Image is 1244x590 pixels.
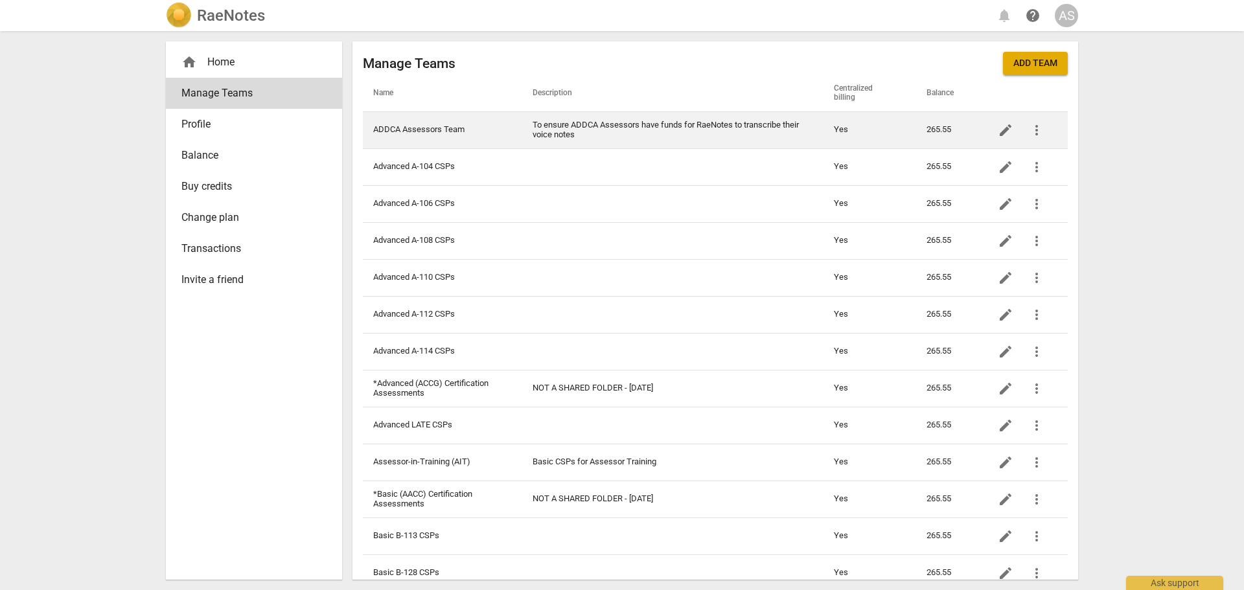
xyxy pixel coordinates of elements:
[1029,344,1044,359] span: more_vert
[1029,455,1044,470] span: more_vert
[197,6,265,25] h2: RaeNotes
[824,481,916,517] td: Yes
[1126,576,1223,590] div: Ask support
[363,296,522,333] td: Advanced A-112 CSPs
[166,171,342,202] a: Buy credits
[363,517,522,554] td: Basic B-113 CSPs
[998,233,1013,249] span: edit
[998,307,1013,323] span: edit
[522,481,824,517] td: NOT A SHARED FOLDER - [DATE]
[166,233,342,264] a: Transactions
[1013,57,1057,70] span: Add team
[363,444,522,481] td: Assessor-in-Training (AIT)
[824,517,916,554] td: Yes
[181,179,316,194] span: Buy credits
[533,88,588,98] span: Description
[166,109,342,140] a: Profile
[1025,8,1041,23] span: help
[998,418,1013,433] span: edit
[181,148,316,163] span: Balance
[998,344,1013,359] span: edit
[998,381,1013,396] span: edit
[916,185,980,222] td: 265.55
[1029,270,1044,286] span: more_vert
[1029,307,1044,323] span: more_vert
[1029,565,1044,581] span: more_vert
[824,185,916,222] td: Yes
[824,148,916,185] td: Yes
[1029,159,1044,175] span: more_vert
[181,241,316,256] span: Transactions
[1029,122,1044,138] span: more_vert
[181,117,316,132] span: Profile
[998,159,1013,175] span: edit
[181,54,197,70] span: home
[1029,492,1044,507] span: more_vert
[916,370,980,407] td: 265.55
[181,54,316,70] div: Home
[363,185,522,222] td: Advanced A-106 CSPs
[166,3,192,28] img: Logo
[363,56,455,72] h2: Manage Teams
[166,78,342,109] a: Manage Teams
[363,222,522,259] td: Advanced A-108 CSPs
[166,47,342,78] div: Home
[998,455,1013,470] span: edit
[998,528,1013,544] span: edit
[824,370,916,407] td: Yes
[1055,4,1078,27] button: AS
[363,333,522,370] td: Advanced A-114 CSPs
[1029,528,1044,544] span: more_vert
[998,565,1013,581] span: edit
[824,333,916,370] td: Yes
[824,222,916,259] td: Yes
[373,88,409,98] span: Name
[181,85,316,101] span: Manage Teams
[1029,233,1044,249] span: more_vert
[916,444,980,481] td: 265.55
[166,3,265,28] a: LogoRaeNotes
[998,492,1013,507] span: edit
[824,111,916,148] td: Yes
[834,84,906,102] span: Centralized billing
[1021,4,1044,27] a: Help
[916,481,980,517] td: 265.55
[363,407,522,444] td: Advanced LATE CSPs
[916,296,980,333] td: 265.55
[363,370,522,407] td: *Advanced (ACCG) Certification Assessments
[916,111,980,148] td: 265.55
[363,259,522,296] td: Advanced A-110 CSPs
[522,444,824,481] td: Basic CSPs for Assessor Training
[998,122,1013,138] span: edit
[824,296,916,333] td: Yes
[363,148,522,185] td: Advanced A-104 CSPs
[522,370,824,407] td: NOT A SHARED FOLDER - [DATE]
[927,88,969,98] span: Balance
[181,272,316,288] span: Invite a friend
[824,259,916,296] td: Yes
[1029,381,1044,396] span: more_vert
[166,264,342,295] a: Invite a friend
[916,259,980,296] td: 265.55
[363,111,522,148] td: ADDCA Assessors Team
[1029,418,1044,433] span: more_vert
[166,202,342,233] a: Change plan
[916,333,980,370] td: 265.55
[1029,196,1044,212] span: more_vert
[916,222,980,259] td: 265.55
[916,517,980,554] td: 265.55
[166,140,342,171] a: Balance
[363,481,522,517] td: *Basic (AACC) Certification Assessments
[181,210,316,225] span: Change plan
[824,407,916,444] td: Yes
[1003,52,1068,75] button: Add team
[916,148,980,185] td: 265.55
[916,407,980,444] td: 265.55
[998,270,1013,286] span: edit
[522,111,824,148] td: To ensure ADDCA Assessors have funds for RaeNotes to transcribe their voice notes
[998,196,1013,212] span: edit
[824,444,916,481] td: Yes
